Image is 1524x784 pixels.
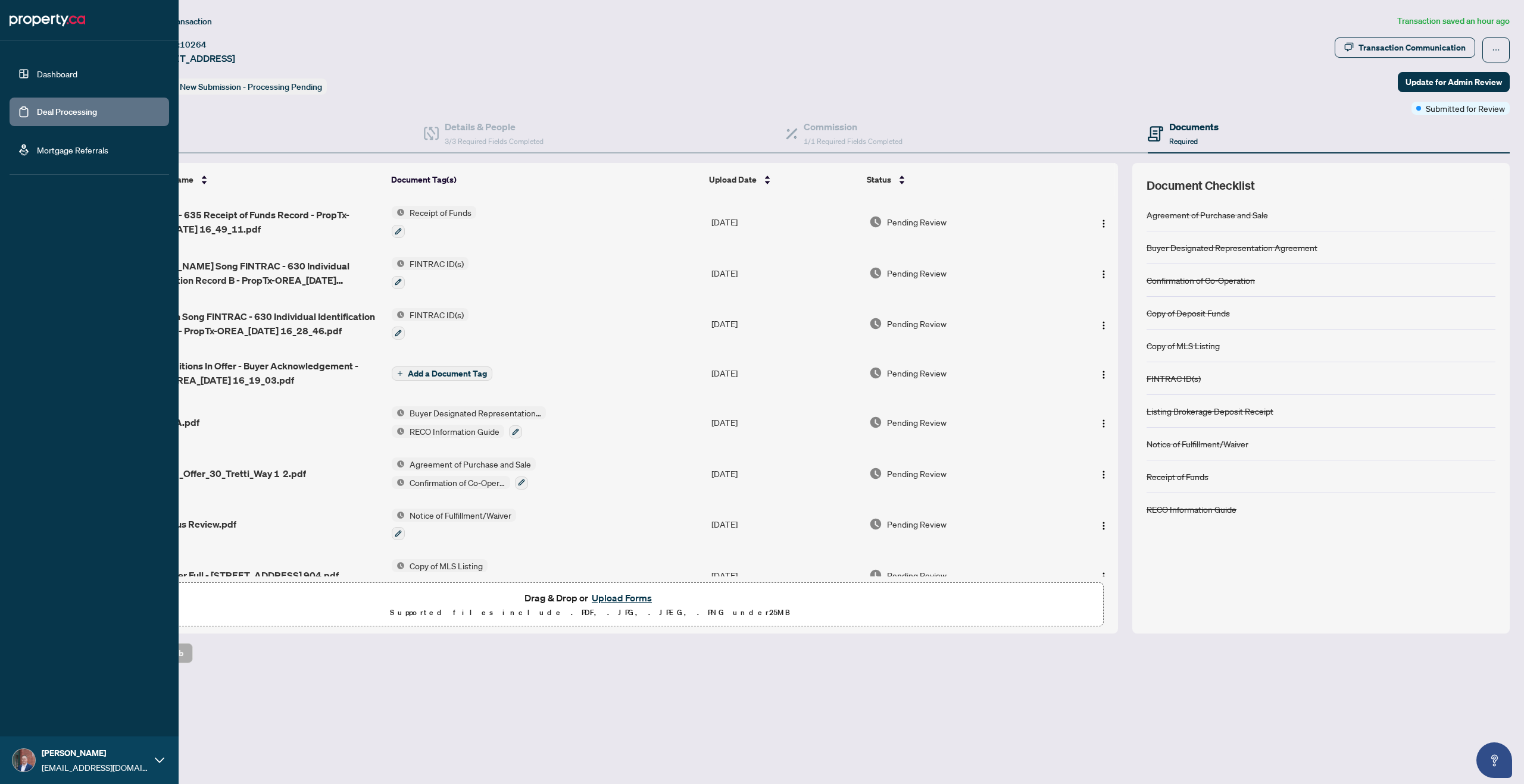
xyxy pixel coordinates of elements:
[1147,177,1255,194] span: Document Checklist
[867,173,891,186] span: Status
[1397,14,1510,28] article: Transaction saved an hour ago
[37,106,97,117] a: Deal Processing
[862,163,1059,196] th: Status
[392,257,469,289] button: Status IconFINTRAC ID(s)
[707,349,864,397] td: [DATE]
[887,416,947,429] span: Pending Review
[1094,515,1113,534] button: Logo
[42,747,149,760] span: [PERSON_NAME]
[13,749,35,772] img: Profile Icon
[1094,413,1113,432] button: Logo
[392,457,536,490] button: Status IconAgreement of Purchase and SaleStatus IconConfirmation of Co-Operation
[887,266,947,280] span: Pending Review
[405,425,504,438] span: RECO Information Guide
[37,145,108,155] a: Mortgage Referrals
[1099,572,1108,581] img: Logo
[1147,306,1230,319] div: Copy of Deposit Funds
[42,761,149,774] span: [EMAIL_ADDRESS][DOMAIN_NAME]
[392,476,405,489] img: Status Icon
[392,257,405,270] img: Status Icon
[1099,321,1108,330] img: Logo
[707,247,864,299] td: [DATE]
[405,476,510,489] span: Confirmation of Co-Operation
[136,517,236,531] span: NOF Status Review.pdf
[1099,370,1108,380] img: Logo
[887,518,947,531] span: Pending Review
[392,457,405,471] img: Status Icon
[392,406,546,438] button: Status IconBuyer Designated Representation AgreementStatus IconRECO Information Guide
[1492,46,1500,54] span: ellipsis
[1147,404,1273,418] div: Listing Brokerage Deposit Receipt
[148,51,235,65] span: [STREET_ADDRESS]
[588,590,655,606] button: Upload Forms
[869,467,882,480] img: Document Status
[77,583,1103,627] span: Drag & Drop orUpload FormsSupported files include .PDF, .JPG, .JPEG, .PNG under25MB
[1147,372,1201,385] div: FINTRAC ID(s)
[1398,72,1510,92] button: Update for Admin Review
[1476,742,1512,778] button: Open asap
[1099,470,1108,479] img: Logo
[887,317,947,330] span: Pending Review
[1094,264,1113,283] button: Logo
[1099,419,1108,428] img: Logo
[1099,521,1108,531] img: Logo
[148,16,212,27] span: View Transaction
[392,365,492,381] button: Add a Document Tag
[136,259,382,287] span: [PERSON_NAME] Song FINTRAC - 630 Individual Identification Record B - PropTx-OREA_[DATE] 16_34_55...
[397,371,403,377] span: plus
[392,509,405,522] img: Status Icon
[392,366,492,381] button: Add a Document Tag
[1335,37,1475,58] button: Transaction Communication
[869,569,882,582] img: Document Status
[392,559,405,572] img: Status Icon
[1099,269,1108,279] img: Logo
[392,406,405,419] img: Status Icon
[1094,566,1113,585] button: Logo
[132,163,386,196] th: (13) File Name
[136,359,382,387] span: 127 Conditions In Offer - Buyer Acknowledgement - PropTx-OREA_[DATE] 16_19_03.pdf
[445,137,544,146] span: 3/3 Required Fields Completed
[1406,73,1502,92] span: Update for Admin Review
[887,215,947,228] span: Pending Review
[1099,219,1108,228] img: Logo
[392,206,405,219] img: Status Icon
[707,196,864,247] td: [DATE]
[804,120,902,134] h4: Commission
[524,590,655,606] span: Drag & Drop or
[37,68,77,79] a: Dashboard
[1426,102,1505,115] span: Submitted for Review
[136,309,382,338] span: Jeongwon Song FINTRAC - 630 Individual Identification Record A - PropTx-OREA_[DATE] 16_28_46.pdf
[405,559,488,572] span: Copy of MLS Listing
[405,457,536,471] span: Agreement of Purchase and Sale
[869,518,882,531] img: Document Status
[136,466,306,481] span: Accepted_Offer_30_Tretti_Way 1 2.pdf
[707,397,864,448] td: [DATE]
[180,81,322,92] span: New Submission - Processing Pending
[1147,339,1220,352] div: Copy of MLS Listing
[1147,241,1317,254] div: Buyer Designated Representation Agreement
[704,163,862,196] th: Upload Date
[445,120,544,134] h4: Details & People
[707,448,864,499] td: [DATE]
[1094,363,1113,382] button: Logo
[392,206,476,238] button: Status IconReceipt of Funds
[392,425,405,438] img: Status Icon
[804,137,902,146] span: 1/1 Required Fields Completed
[405,206,476,219] span: Receipt of Funds
[1359,38,1466,57] div: Transaction Communication
[1147,274,1255,287] div: Confirmation of Co-Operation
[887,366,947,380] span: Pending Review
[1094,314,1113,333] button: Logo
[869,416,882,429] img: Document Status
[84,606,1096,620] p: Supported files include .PDF, .JPG, .JPEG, .PNG under 25 MB
[887,467,947,480] span: Pending Review
[136,568,339,582] span: MLS Broker Full - [STREET_ADDRESS] 904.pdf
[869,215,882,228] img: Document Status
[386,163,705,196] th: Document Tag(s)
[405,257,469,270] span: FINTRAC ID(s)
[392,308,405,321] img: Status Icon
[392,308,469,340] button: Status IconFINTRAC ID(s)
[148,79,327,95] div: Status:
[1147,503,1236,516] div: RECO Information Guide
[405,509,516,522] span: Notice of Fulfillment/Waiver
